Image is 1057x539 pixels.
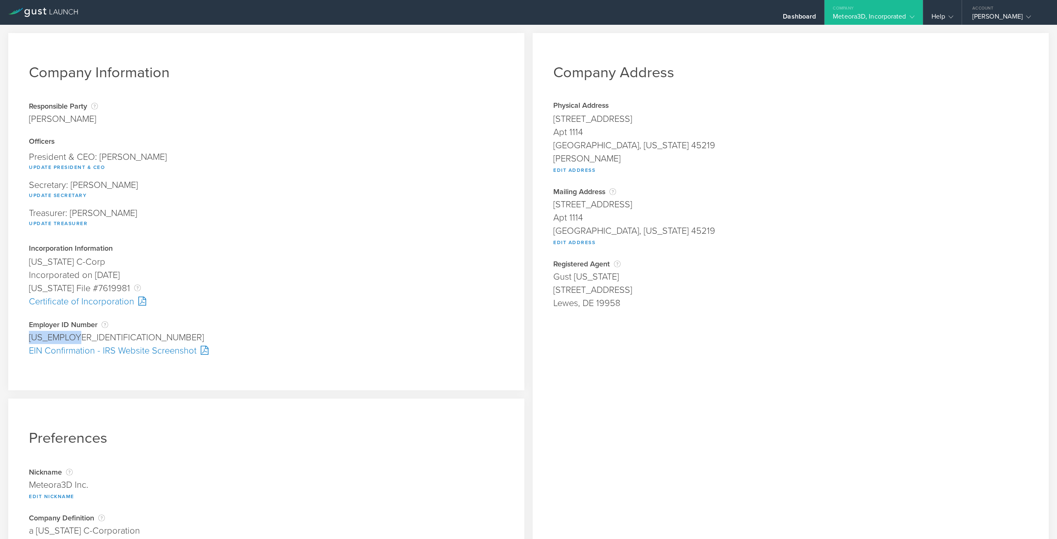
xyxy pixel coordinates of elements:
div: Secretary: [PERSON_NAME] [29,176,504,204]
h1: Company Address [553,64,1028,81]
div: Gust [US_STATE] [553,270,1028,283]
div: [STREET_ADDRESS] [553,112,1028,126]
div: Dashboard [783,12,816,25]
div: President & CEO: [PERSON_NAME] [29,148,504,176]
h1: Preferences [29,429,504,447]
div: Employer ID Number [29,321,504,329]
div: Nickname [29,468,504,476]
div: [STREET_ADDRESS] [553,283,1028,297]
div: Officers [29,138,504,146]
button: Update Secretary [29,190,87,200]
div: Mailing Address [553,188,1028,196]
div: [US_STATE] C-Corp [29,255,504,268]
button: Edit Nickname [29,492,74,501]
div: Responsible Party [29,102,98,110]
button: Edit Address [553,165,595,175]
div: Physical Address [553,102,1028,110]
div: Certificate of Incorporation [29,295,504,308]
button: Update Treasurer [29,218,88,228]
div: Help [931,12,953,25]
div: EIN Confirmation - IRS Website Screenshot [29,344,504,357]
div: [GEOGRAPHIC_DATA], [US_STATE] 45219 [553,224,1028,237]
div: Lewes, DE 19958 [553,297,1028,310]
div: a [US_STATE] C-Corporation [29,524,504,537]
div: Treasurer: [PERSON_NAME] [29,204,504,233]
div: [STREET_ADDRESS] [553,198,1028,211]
div: [PERSON_NAME] [553,152,1028,165]
div: Incorporation Information [29,245,504,253]
div: [US_STATE] File #7619981 [29,282,504,295]
div: [US_EMPLOYER_IDENTIFICATION_NUMBER] [29,331,504,344]
div: Apt 1114 [553,211,1028,224]
div: Company Definition [29,514,504,522]
button: Update President & CEO [29,162,105,172]
button: Edit Address [553,237,595,247]
div: Apt 1114 [553,126,1028,139]
h1: Company Information [29,64,504,81]
div: Meteora3D, Incorporated [833,12,914,25]
div: Registered Agent [553,260,1028,268]
div: [PERSON_NAME] [29,112,98,126]
div: [GEOGRAPHIC_DATA], [US_STATE] 45219 [553,139,1028,152]
div: Meteora3D Inc. [29,478,504,492]
div: Incorporated on [DATE] [29,268,504,282]
div: [PERSON_NAME] [972,12,1043,25]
